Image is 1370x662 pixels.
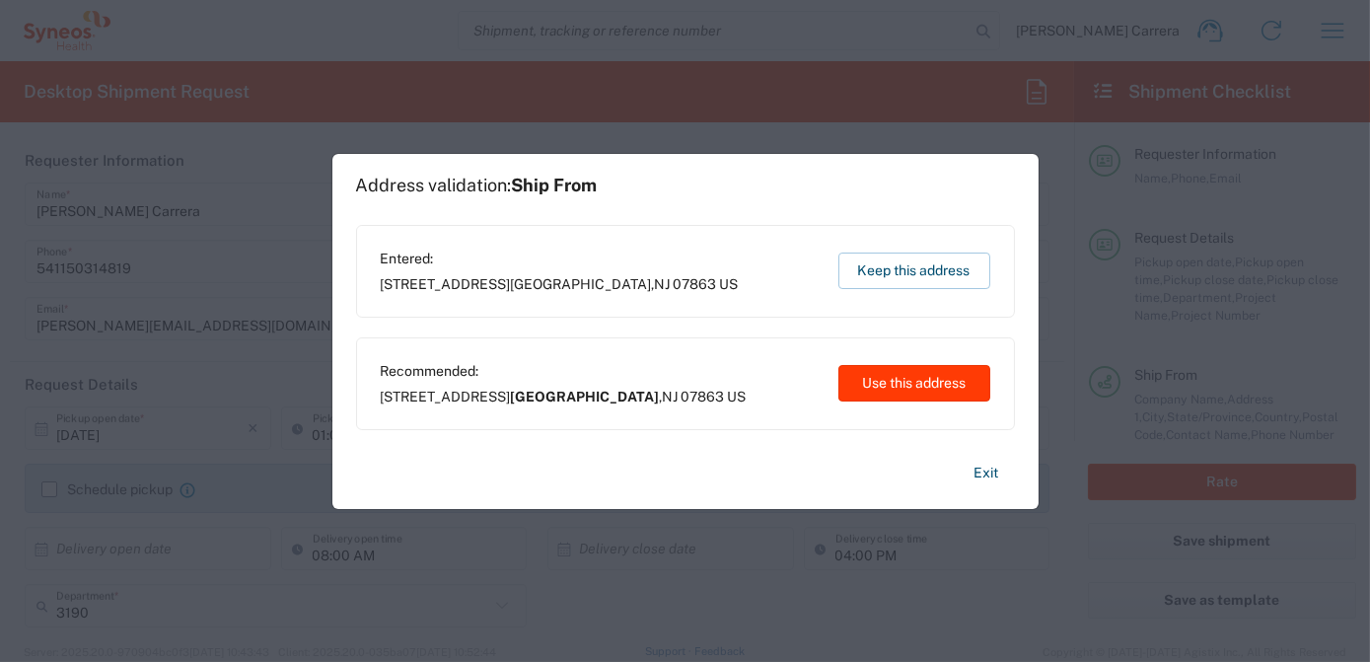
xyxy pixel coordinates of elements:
[381,275,739,293] span: [STREET_ADDRESS] ,
[674,276,717,292] span: 07863
[356,175,598,196] h1: Address validation:
[728,389,747,405] span: US
[381,250,739,267] span: Entered:
[655,276,671,292] span: NJ
[381,362,747,380] span: Recommended:
[838,365,990,402] button: Use this address
[663,389,679,405] span: NJ
[838,253,990,289] button: Keep this address
[682,389,725,405] span: 07863
[512,175,598,195] span: Ship From
[381,388,747,405] span: [STREET_ADDRESS] ,
[959,456,1015,490] button: Exit
[720,276,739,292] span: US
[511,276,652,292] span: [GEOGRAPHIC_DATA]
[511,389,660,405] span: [GEOGRAPHIC_DATA]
